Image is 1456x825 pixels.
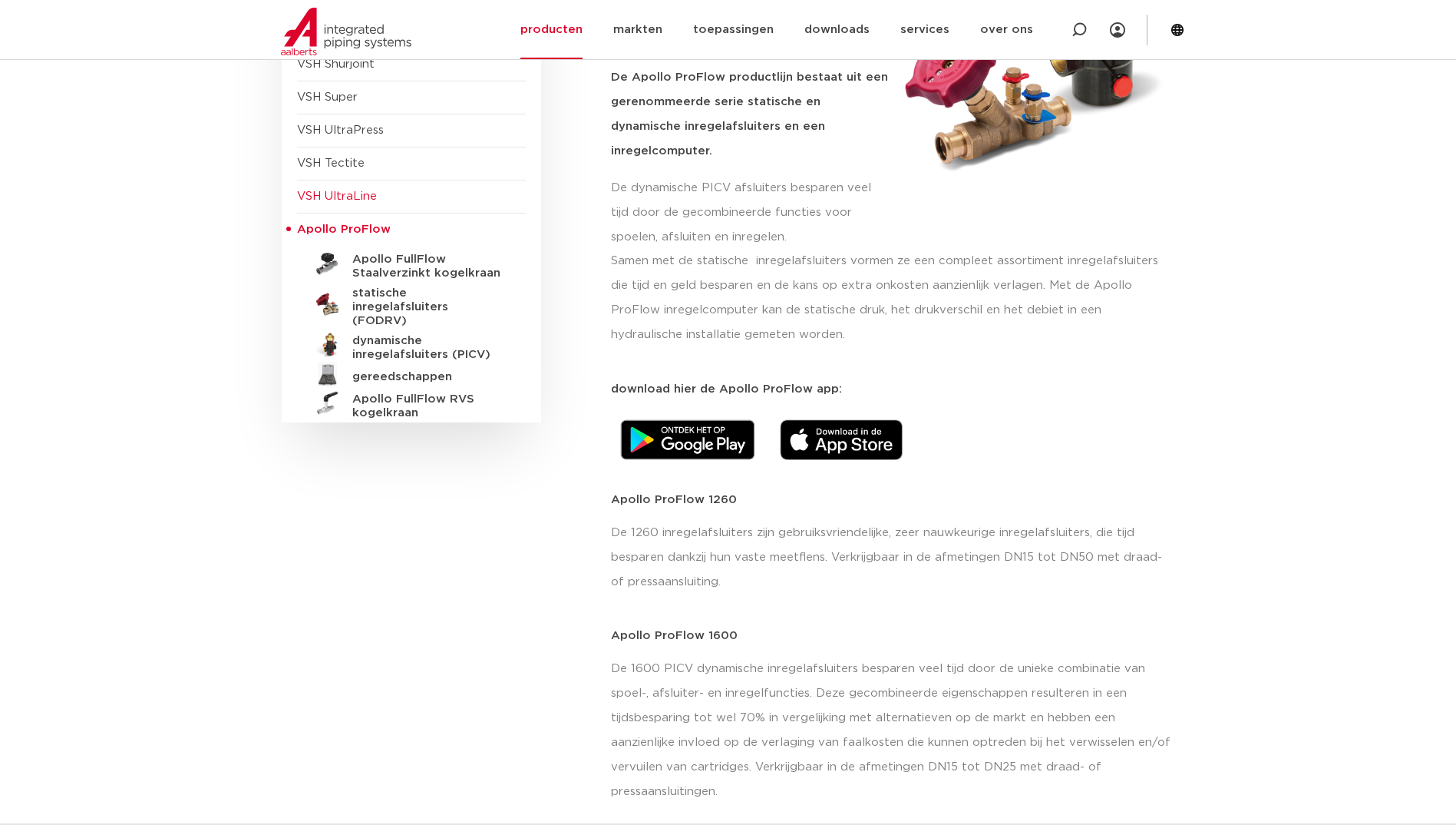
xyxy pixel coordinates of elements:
h5: Apollo FullFlow RVS kogelkraan [352,393,504,420]
p: download hier de Apollo ProFlow app: [611,383,1175,395]
a: VSH Tectite [297,157,365,169]
h5: De Apollo ProFlow productlijn bestaat uit een gerenommeerde serie statische en dynamische inregel... [611,65,889,164]
a: dynamische inregelafsluiters (PICV) [297,328,526,362]
h5: Apollo FullFlow Staalverzinkt kogelkraan [352,253,504,280]
p: Apollo ProFlow 1600 [611,630,1175,641]
a: VSH UltraLine [297,191,377,202]
h5: gereedschappen [352,370,504,384]
a: VSH UltraPress [297,124,384,136]
a: gereedschappen [297,362,526,386]
a: statische inregelafsluiters (FODRV) [297,280,526,328]
a: VSH Shurjoint [297,58,375,70]
span: Apollo ProFlow [297,224,391,235]
p: Samen met de statische inregelafsluiters vormen ze een compleet assortiment inregelafsluiters die... [611,249,1175,347]
h5: dynamische inregelafsluiters (PICV) [352,334,504,362]
p: Apollo ProFlow 1260 [611,494,1175,505]
h5: statische inregelafsluiters (FODRV) [352,287,504,328]
p: De 1600 PICV dynamische inregelafsluiters besparen veel tijd door de unieke combinatie van spoel-... [611,657,1175,804]
a: VSH Super [297,91,358,103]
p: De dynamische PICV afsluiters besparen veel tijd door de gecombineerde functies voor spoelen, afs... [611,176,889,250]
a: Apollo FullFlow Staalverzinkt kogelkraan [297,247,526,280]
a: Apollo FullFlow RVS kogelkraan [297,386,526,420]
p: De 1260 inregelafsluiters zijn gebruiksvriendelijke, zeer nauwkeurige inregelafsluiters, die tijd... [611,521,1175,595]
